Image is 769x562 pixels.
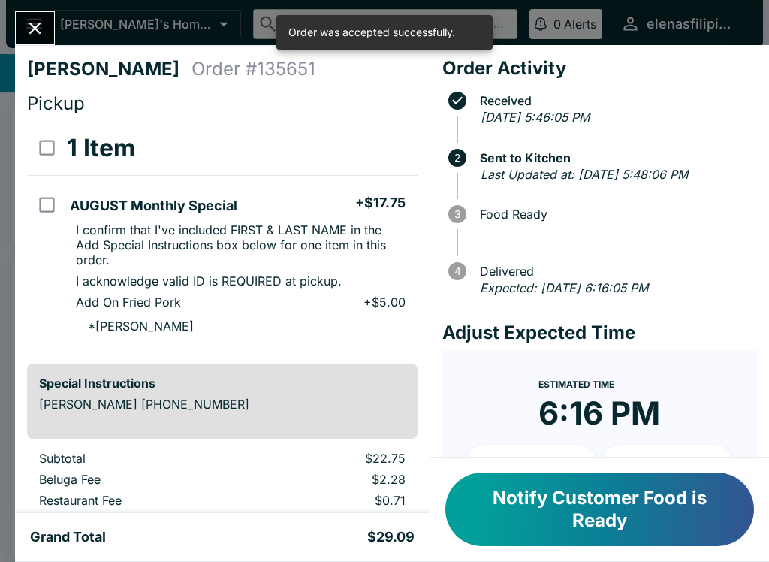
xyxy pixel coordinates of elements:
[27,121,418,352] table: orders table
[288,20,455,45] div: Order was accepted successfully.
[191,58,315,80] h4: Order # 135651
[602,445,733,482] button: + 20
[76,222,405,267] p: I confirm that I've included FIRST & LAST NAME in the Add Special Instructions box below for one ...
[442,322,757,344] h4: Adjust Expected Time
[445,473,754,546] button: Notify Customer Food is Ready
[76,295,181,310] p: Add On Fried Pork
[39,376,406,391] h6: Special Instructions
[481,110,590,125] em: [DATE] 5:46:05 PM
[472,264,757,278] span: Delivered
[480,280,648,295] em: Expected: [DATE] 6:16:05 PM
[481,167,688,182] em: Last Updated at: [DATE] 5:48:06 PM
[39,472,235,487] p: Beluga Fee
[39,451,235,466] p: Subtotal
[367,528,415,546] h5: $29.09
[355,194,406,212] h5: + $17.75
[39,493,235,508] p: Restaurant Fee
[76,319,194,334] p: * [PERSON_NAME]
[472,94,757,107] span: Received
[16,12,54,44] button: Close
[67,133,135,163] h3: 1 Item
[472,207,757,221] span: Food Ready
[27,92,85,114] span: Pickup
[259,493,406,508] p: $0.71
[466,445,597,482] button: + 10
[454,265,460,277] text: 4
[27,451,418,556] table: orders table
[442,57,757,80] h4: Order Activity
[454,152,460,164] text: 2
[70,197,237,215] h5: AUGUST Monthly Special
[363,295,406,310] p: + $5.00
[259,472,406,487] p: $2.28
[76,273,342,289] p: I acknowledge valid ID is REQUIRED at pickup.
[538,394,660,433] time: 6:16 PM
[30,528,106,546] h5: Grand Total
[472,151,757,165] span: Sent to Kitchen
[27,58,191,80] h4: [PERSON_NAME]
[39,397,406,412] p: [PERSON_NAME] [PHONE_NUMBER]
[538,379,614,390] span: Estimated Time
[454,208,460,220] text: 3
[259,451,406,466] p: $22.75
